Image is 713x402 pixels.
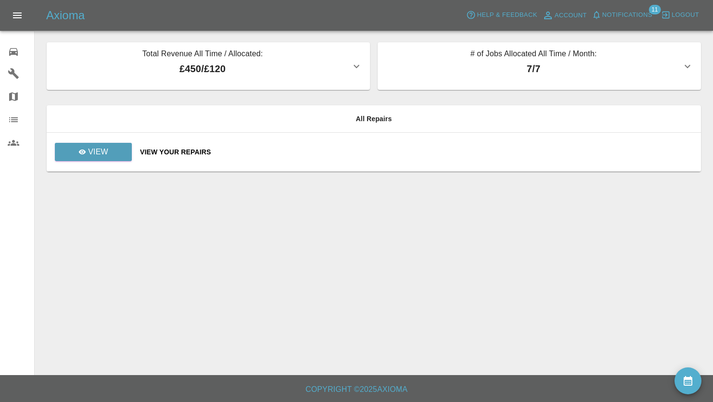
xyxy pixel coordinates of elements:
span: Logout [672,10,699,21]
a: View [55,143,132,161]
p: View [88,146,108,158]
p: £450 / £120 [54,62,351,76]
p: # of Jobs Allocated All Time / Month: [385,48,682,62]
button: Total Revenue All Time / Allocated:£450/£120 [47,42,370,90]
button: Notifications [589,8,655,23]
p: 7 / 7 [385,62,682,76]
span: Notifications [602,10,652,21]
button: Open drawer [6,4,29,27]
h5: Axioma [46,8,85,23]
button: Logout [659,8,701,23]
a: Account [540,8,589,23]
button: Help & Feedback [464,8,539,23]
th: All Repairs [47,105,701,133]
h6: Copyright © 2025 Axioma [8,383,705,396]
span: Help & Feedback [477,10,537,21]
p: Total Revenue All Time / Allocated: [54,48,351,62]
span: 11 [649,5,661,14]
a: View [54,148,132,155]
a: View Your Repairs [140,147,693,157]
button: availability [675,367,701,394]
span: Account [555,10,587,21]
button: # of Jobs Allocated All Time / Month:7/7 [378,42,701,90]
